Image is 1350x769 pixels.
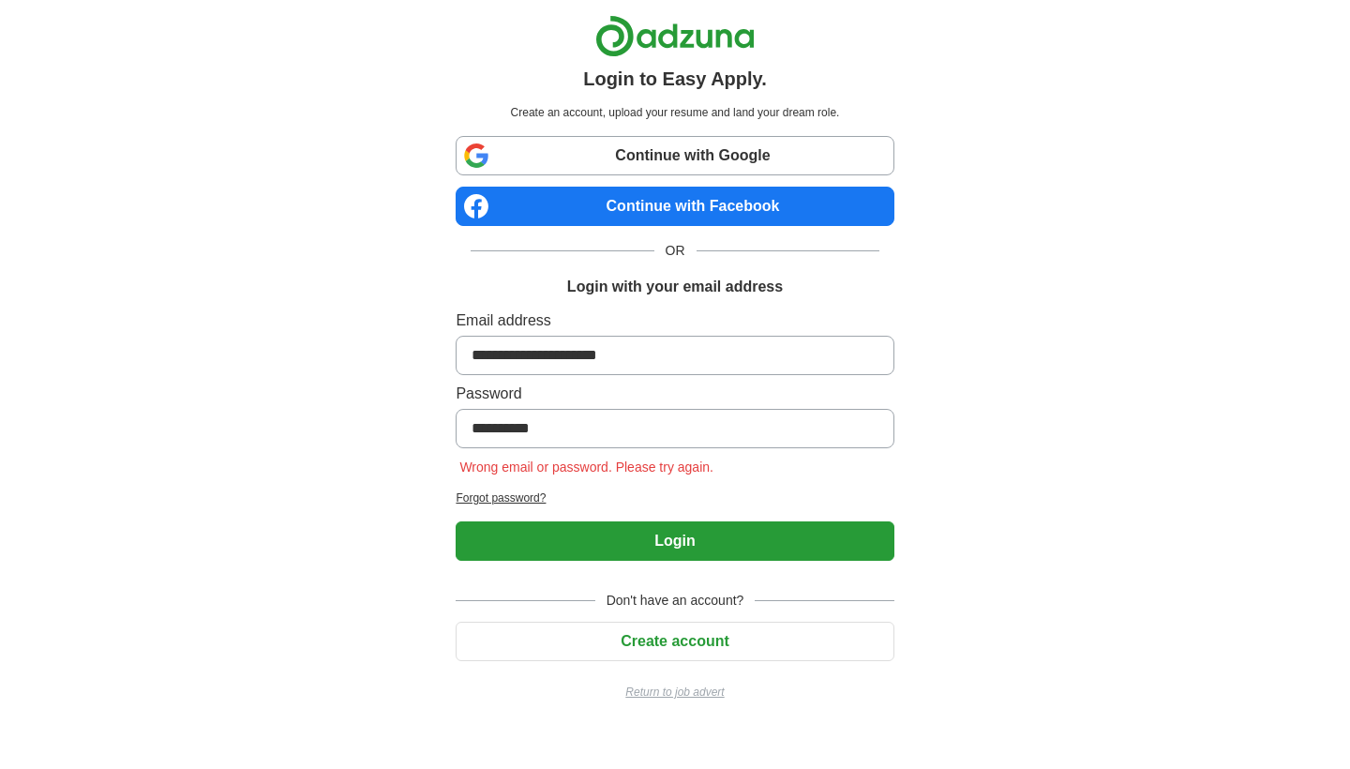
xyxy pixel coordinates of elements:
[456,490,893,506] a: Forgot password?
[456,136,893,175] a: Continue with Google
[654,241,697,261] span: OR
[456,383,893,405] label: Password
[459,104,890,121] p: Create an account, upload your resume and land your dream role.
[456,521,893,561] button: Login
[456,684,893,701] a: Return to job advert
[456,187,893,226] a: Continue with Facebook
[583,65,767,93] h1: Login to Easy Apply.
[567,276,783,298] h1: Login with your email address
[456,622,893,661] button: Create account
[595,591,756,611] span: Don't have an account?
[456,460,717,475] span: Wrong email or password. Please try again.
[456,309,893,332] label: Email address
[595,15,755,57] img: Adzuna logo
[456,633,893,649] a: Create account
